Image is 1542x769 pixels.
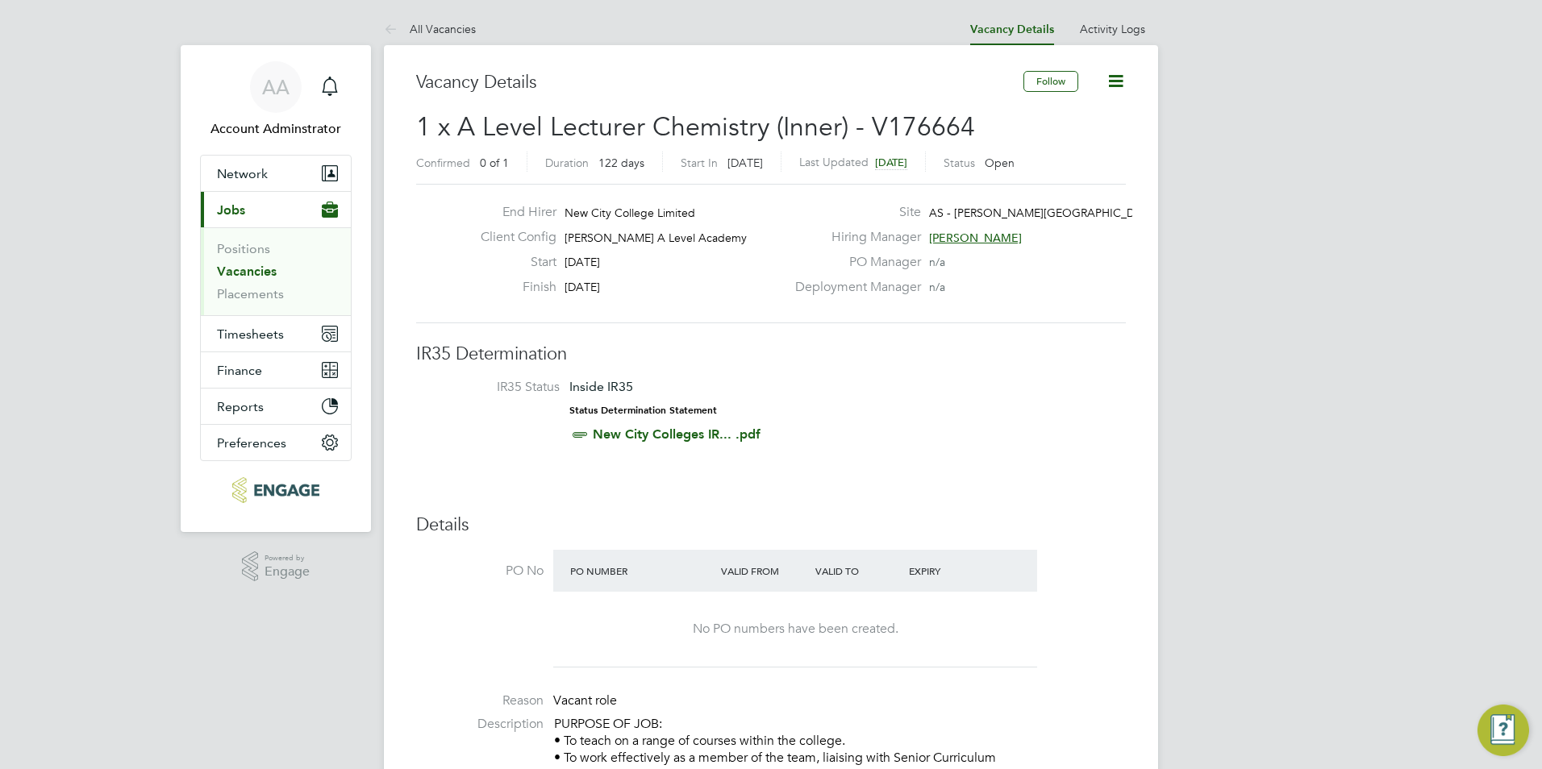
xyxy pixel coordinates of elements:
[217,326,284,342] span: Timesheets
[569,621,1021,638] div: No PO numbers have been created.
[232,477,319,503] img: protocol-logo-retina.png
[432,379,560,396] label: IR35 Status
[875,156,907,169] span: [DATE]
[201,352,351,388] button: Finance
[569,379,633,394] span: Inside IR35
[786,204,921,221] label: Site
[201,227,351,315] div: Jobs
[262,77,290,98] span: AA
[265,551,310,565] span: Powered by
[985,156,1015,170] span: Open
[201,389,351,424] button: Reports
[799,155,869,169] label: Last Updated
[416,513,1126,537] h3: Details
[565,255,600,269] span: [DATE]
[905,556,999,585] div: Expiry
[200,477,352,503] a: Go to home page
[717,556,811,585] div: Valid From
[468,254,556,271] label: Start
[727,156,763,170] span: [DATE]
[929,255,945,269] span: n/a
[217,435,286,451] span: Preferences
[242,551,310,582] a: Powered byEngage
[1477,705,1529,756] button: Engage Resource Center
[569,405,717,416] strong: Status Determination Statement
[217,264,277,279] a: Vacancies
[565,280,600,294] span: [DATE]
[566,556,717,585] div: PO Number
[929,280,945,294] span: n/a
[217,202,245,218] span: Jobs
[201,425,351,460] button: Preferences
[181,45,371,532] nav: Main navigation
[929,231,1022,245] span: [PERSON_NAME]
[593,426,761,442] a: New City Colleges IR... .pdf
[201,316,351,351] button: Timesheets
[416,71,1023,94] h3: Vacancy Details
[416,563,544,580] label: PO No
[217,363,262,378] span: Finance
[1080,22,1145,36] a: Activity Logs
[786,229,921,246] label: Hiring Manager
[468,279,556,296] label: Finish
[416,111,975,143] span: 1 x A Level Lecturer Chemistry (Inner) - V176664
[416,156,470,170] label: Confirmed
[929,206,1160,220] span: AS - [PERSON_NAME][GEOGRAPHIC_DATA]
[545,156,589,170] label: Duration
[217,166,268,181] span: Network
[200,119,352,139] span: Account Adminstrator
[553,692,617,709] span: Vacant role
[265,565,310,579] span: Engage
[468,229,556,246] label: Client Config
[1023,71,1078,92] button: Follow
[565,231,747,245] span: [PERSON_NAME] A Level Academy
[416,343,1126,366] h3: IR35 Determination
[970,23,1054,36] a: Vacancy Details
[201,192,351,227] button: Jobs
[480,156,509,170] span: 0 of 1
[384,22,476,36] a: All Vacancies
[565,206,695,220] span: New City College Limited
[786,254,921,271] label: PO Manager
[944,156,975,170] label: Status
[217,286,284,301] a: Placements
[416,692,544,709] label: Reason
[217,399,264,414] span: Reports
[811,556,906,585] div: Valid To
[786,279,921,296] label: Deployment Manager
[217,241,270,256] a: Positions
[201,156,351,191] button: Network
[681,156,718,170] label: Start In
[416,716,544,733] label: Description
[200,61,352,139] a: AAAccount Adminstrator
[468,204,556,221] label: End Hirer
[598,156,644,170] span: 122 days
